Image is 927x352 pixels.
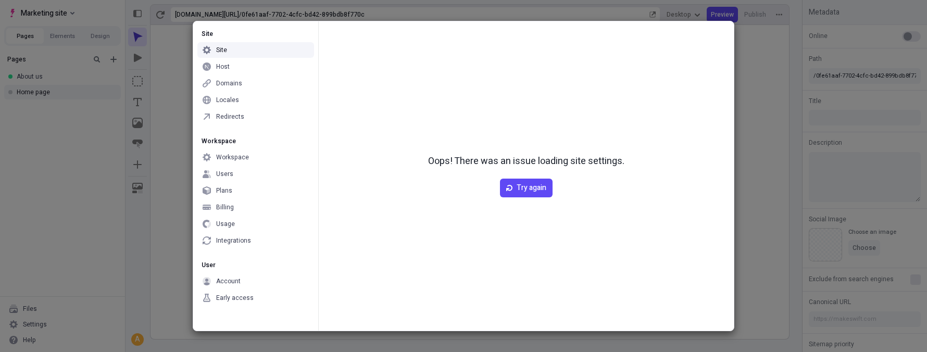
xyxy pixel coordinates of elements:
div: Locales [216,96,239,104]
div: Plans [216,186,232,195]
div: Usage [216,220,235,228]
div: Host [216,62,230,71]
div: Domains [216,79,242,87]
div: User [197,261,314,269]
button: Try again [500,179,553,197]
div: Users [216,170,233,178]
div: Account [216,277,241,285]
div: Oops! There was an issue loading site settings. [428,155,624,168]
div: Site [216,46,227,54]
div: Redirects [216,112,244,121]
span: Try again [517,182,546,194]
div: Workspace [216,153,249,161]
div: Integrations [216,236,251,245]
div: Workspace [197,137,314,145]
div: Site [197,30,314,38]
div: Early access [216,294,254,302]
div: Billing [216,203,234,211]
